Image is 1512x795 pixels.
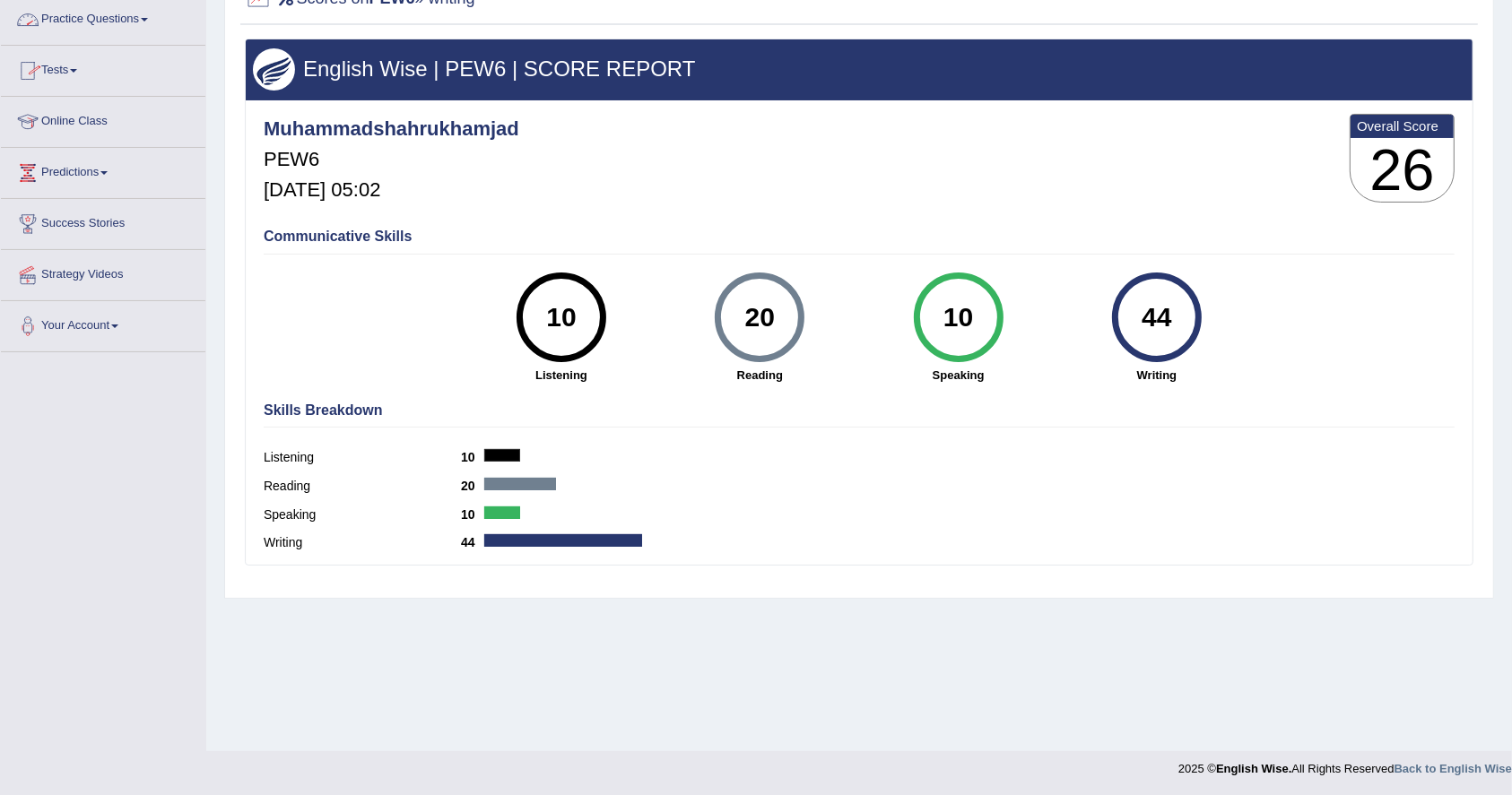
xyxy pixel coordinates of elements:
label: Speaking [264,506,461,524]
strong: Writing [1066,367,1247,384]
h4: Skills Breakdown [264,402,1455,419]
a: Your Account [1,301,205,346]
label: Reading [264,477,461,496]
div: 20 [727,280,793,355]
strong: English Wise. [1216,762,1291,775]
div: 2025 © All Rights Reserved [1178,751,1512,777]
a: Success Stories [1,199,205,244]
h3: English Wise | PEW6 | SCORE REPORT [253,57,1465,81]
h3: 26 [1351,138,1454,203]
label: Listening [264,448,461,467]
b: 44 [461,535,484,549]
label: Writing [264,533,461,552]
a: Online Class [1,97,205,142]
a: Tests [1,46,205,91]
h4: Muhammadshahrukhamjad [264,118,519,140]
img: wings.png [253,48,295,91]
strong: Listening [471,367,651,384]
a: Back to English Wise [1395,762,1512,775]
div: 44 [1124,280,1189,355]
strong: Reading [670,367,850,384]
h5: PEW6 [264,149,519,170]
h4: Communicative Skills [264,229,1455,245]
b: 10 [461,450,484,464]
b: 20 [461,479,484,493]
h5: [DATE] 05:02 [264,179,519,201]
b: Overall Score [1357,118,1447,134]
b: 10 [461,507,484,522]
a: Strategy Videos [1,250,205,295]
strong: Speaking [868,367,1048,384]
div: 10 [925,280,991,355]
div: 10 [528,280,594,355]
a: Predictions [1,148,205,193]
